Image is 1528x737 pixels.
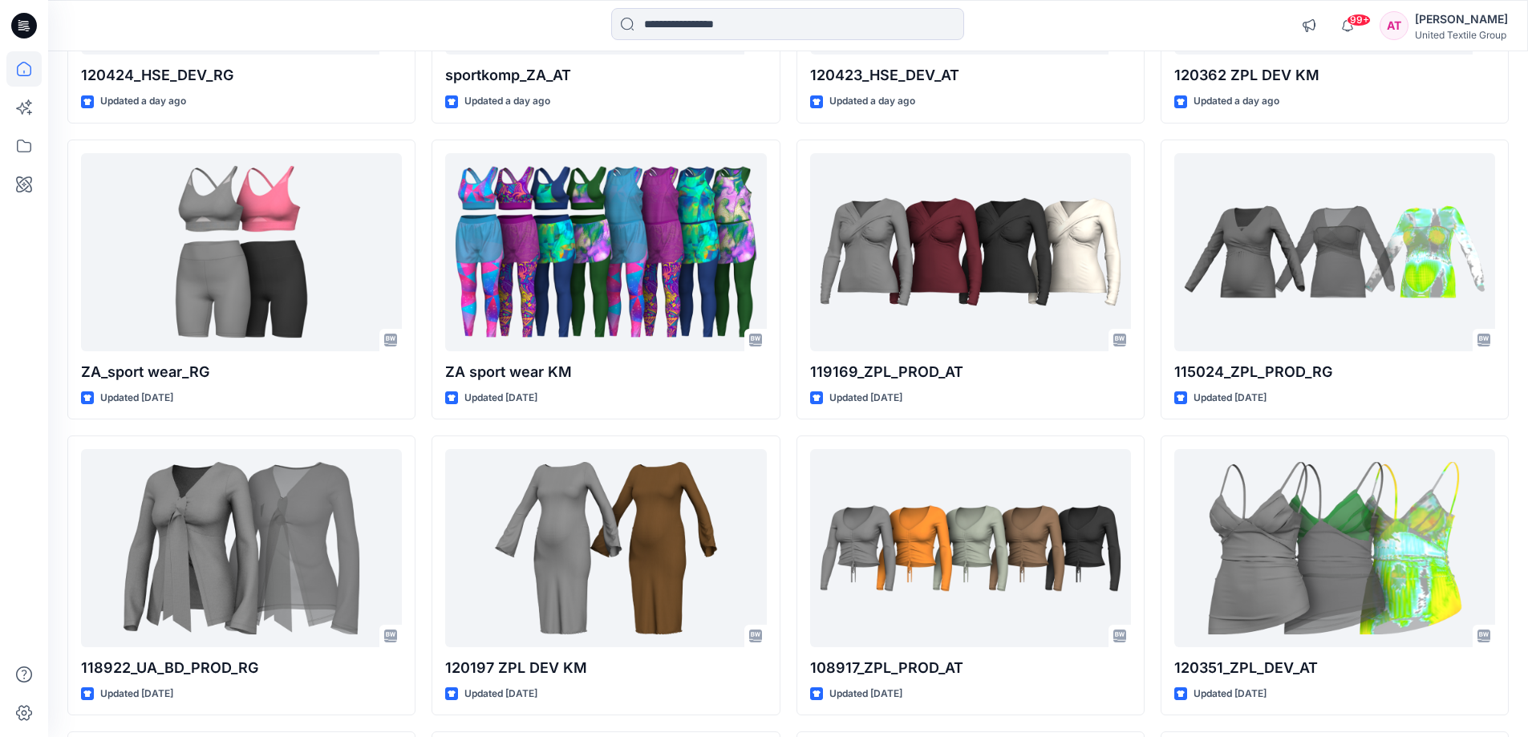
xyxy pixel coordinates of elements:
[1174,64,1495,87] p: 120362 ZPL DEV KM
[1415,29,1508,41] div: United Textile Group
[829,686,902,703] p: Updated [DATE]
[445,153,766,351] a: ZA sport wear KM
[100,93,186,110] p: Updated a day ago
[464,390,537,407] p: Updated [DATE]
[445,64,766,87] p: sportkomp_ZA_AT
[810,153,1131,351] a: 119169_ZPL_PROD_AT
[1415,10,1508,29] div: [PERSON_NAME]
[100,686,173,703] p: Updated [DATE]
[464,93,550,110] p: Updated a day ago
[81,361,402,383] p: ZA_sport wear_RG
[81,657,402,679] p: 118922_UA_BD_PROD_RG
[81,64,402,87] p: 120424_HSE_DEV_RG
[810,361,1131,383] p: 119169_ZPL_PROD_AT
[100,390,173,407] p: Updated [DATE]
[1347,14,1371,26] span: 99+
[445,361,766,383] p: ZA sport wear KM
[81,449,402,647] a: 118922_UA_BD_PROD_RG
[81,153,402,351] a: ZA_sport wear_RG
[1194,390,1267,407] p: Updated [DATE]
[1174,657,1495,679] p: 120351_ZPL_DEV_AT
[810,64,1131,87] p: 120423_HSE_DEV_AT
[829,390,902,407] p: Updated [DATE]
[445,449,766,647] a: 120197 ZPL DEV KM
[445,657,766,679] p: 120197 ZPL DEV KM
[1174,449,1495,647] a: 120351_ZPL_DEV_AT
[829,93,915,110] p: Updated a day ago
[1380,11,1408,40] div: AT
[810,449,1131,647] a: 108917_ZPL_PROD_AT
[1194,93,1279,110] p: Updated a day ago
[810,657,1131,679] p: 108917_ZPL_PROD_AT
[1174,361,1495,383] p: 115024_ZPL_PROD_RG
[1174,153,1495,351] a: 115024_ZPL_PROD_RG
[1194,686,1267,703] p: Updated [DATE]
[464,686,537,703] p: Updated [DATE]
